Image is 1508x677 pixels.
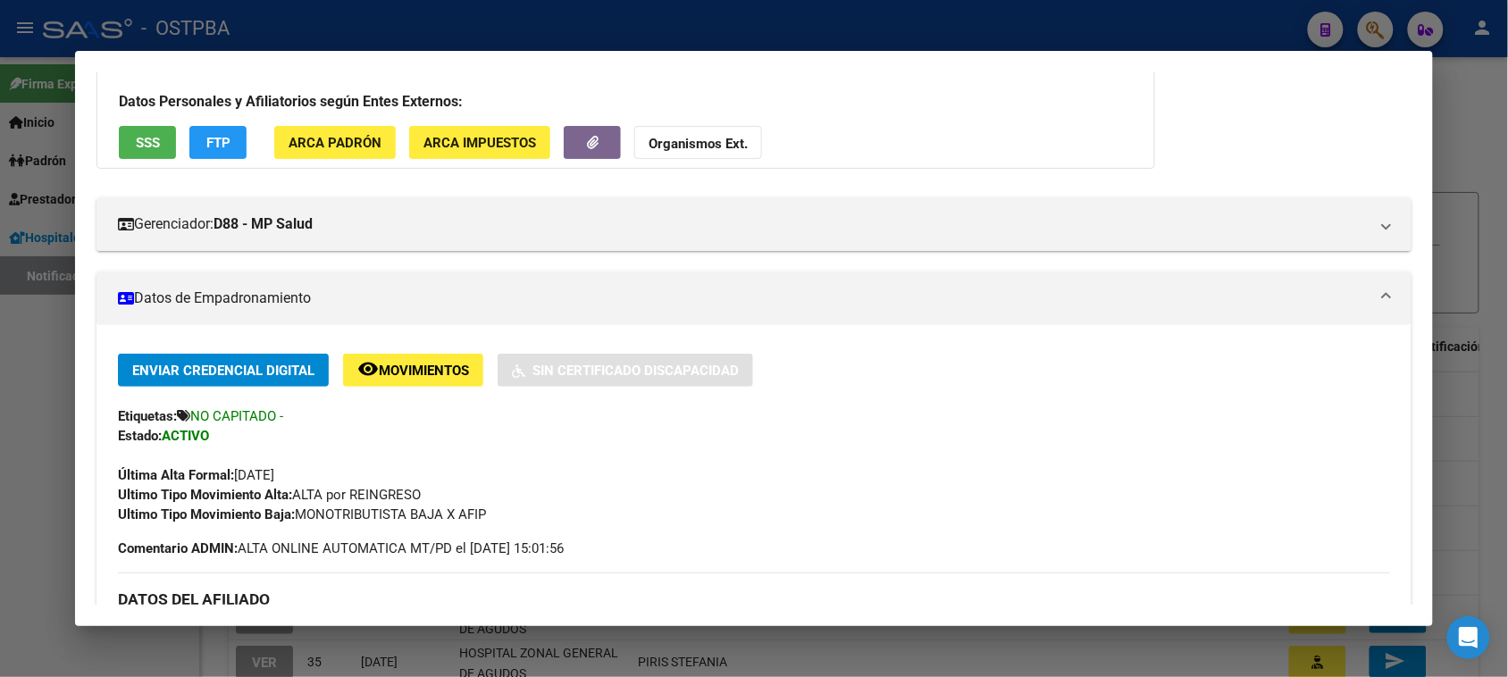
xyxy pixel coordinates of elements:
[96,197,1411,251] mat-expansion-panel-header: Gerenciador:D88 - MP Salud
[409,126,550,159] button: ARCA Impuestos
[649,136,748,152] strong: Organismos Ext.
[357,358,379,380] mat-icon: remove_red_eye
[118,428,162,444] strong: Estado:
[118,467,274,483] span: [DATE]
[118,589,1389,609] h3: DATOS DEL AFILIADO
[634,126,762,159] button: Organismos Ext.
[119,91,1133,113] h3: Datos Personales y Afiliatorios según Entes Externos:
[118,213,1368,235] mat-panel-title: Gerenciador:
[289,135,381,151] span: ARCA Padrón
[343,354,483,387] button: Movimientos
[532,363,739,379] span: Sin Certificado Discapacidad
[136,135,160,151] span: SSS
[96,272,1411,325] mat-expansion-panel-header: Datos de Empadronamiento
[118,539,564,558] span: ALTA ONLINE AUTOMATICA MT/PD el [DATE] 15:01:56
[132,363,314,379] span: Enviar Credencial Digital
[206,135,230,151] span: FTP
[118,408,177,424] strong: Etiquetas:
[118,487,421,503] span: ALTA por REINGRESO
[190,408,283,424] span: NO CAPITADO -
[423,135,536,151] span: ARCA Impuestos
[214,213,313,235] strong: D88 - MP Salud
[118,467,234,483] strong: Última Alta Formal:
[119,126,176,159] button: SSS
[274,126,396,159] button: ARCA Padrón
[118,288,1368,309] mat-panel-title: Datos de Empadronamiento
[189,126,247,159] button: FTP
[379,363,469,379] span: Movimientos
[1447,616,1490,659] div: Open Intercom Messenger
[118,506,486,522] span: MONOTRIBUTISTA BAJA X AFIP
[118,354,329,387] button: Enviar Credencial Digital
[118,487,292,503] strong: Ultimo Tipo Movimiento Alta:
[118,540,238,556] strong: Comentario ADMIN:
[162,428,209,444] strong: ACTIVO
[498,354,753,387] button: Sin Certificado Discapacidad
[118,506,295,522] strong: Ultimo Tipo Movimiento Baja:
